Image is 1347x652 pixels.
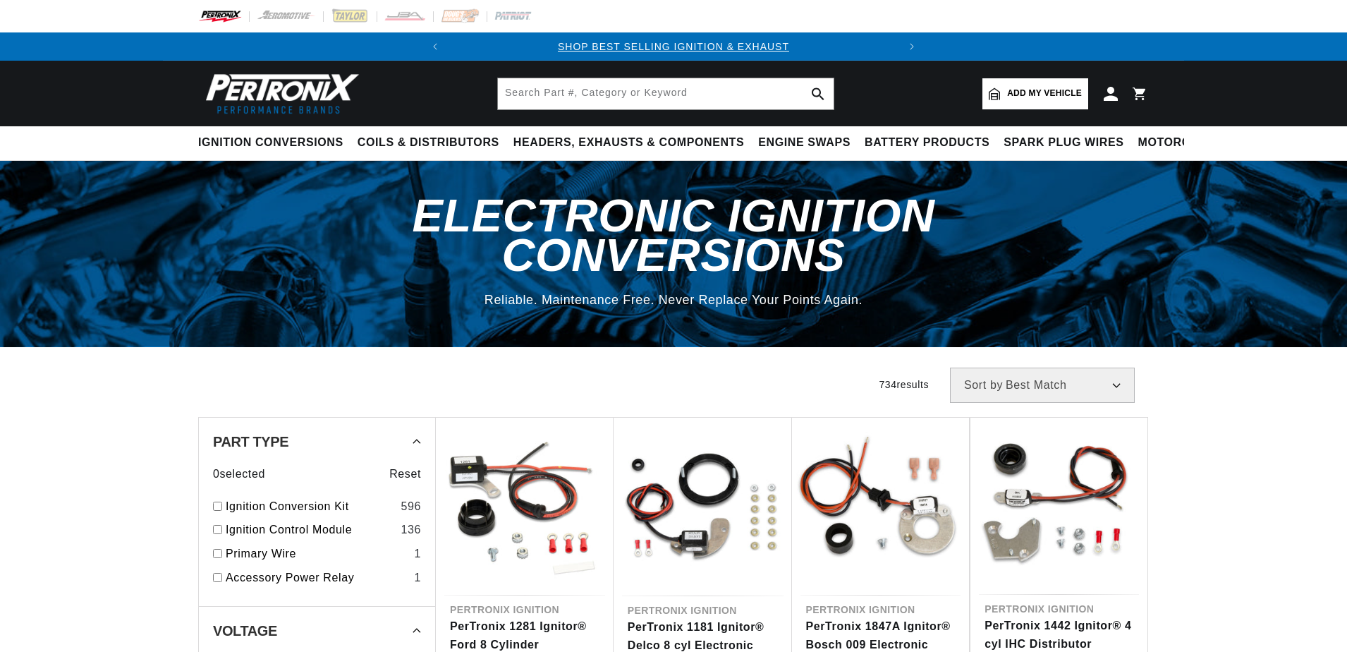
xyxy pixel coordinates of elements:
[879,379,929,390] span: 734 results
[226,497,395,516] a: Ignition Conversion Kit
[758,135,851,150] span: Engine Swaps
[421,32,449,61] button: Translation missing: en.sections.announcements.previous_announcement
[558,41,789,52] a: SHOP BEST SELLING IGNITION & EXHAUST
[351,126,506,159] summary: Coils & Distributors
[213,465,265,483] span: 0 selected
[950,368,1135,403] select: Sort by
[414,545,421,563] div: 1
[358,135,499,150] span: Coils & Distributors
[163,32,1184,61] slideshow-component: Translation missing: en.sections.announcements.announcement_bar
[413,190,935,280] span: Electronic Ignition Conversions
[803,78,834,109] button: search button
[751,126,858,159] summary: Engine Swaps
[198,69,360,118] img: Pertronix
[484,293,863,307] span: Reliable. Maintenance Free. Never Replace Your Points Again.
[226,569,408,587] a: Accessory Power Relay
[1004,135,1123,150] span: Spark Plug Wires
[1131,126,1229,159] summary: Motorcycle
[898,32,926,61] button: Translation missing: en.sections.announcements.next_announcement
[198,126,351,159] summary: Ignition Conversions
[982,78,1088,109] a: Add my vehicle
[401,521,421,539] div: 136
[858,126,996,159] summary: Battery Products
[401,497,421,516] div: 596
[449,39,898,54] div: Announcement
[865,135,989,150] span: Battery Products
[498,78,834,109] input: Search Part #, Category or Keyword
[213,435,288,449] span: Part Type
[226,545,408,563] a: Primary Wire
[996,126,1130,159] summary: Spark Plug Wires
[198,135,343,150] span: Ignition Conversions
[449,39,898,54] div: 1 of 2
[414,569,421,587] div: 1
[1138,135,1222,150] span: Motorcycle
[226,521,395,539] a: Ignition Control Module
[964,380,1003,391] span: Sort by
[213,624,277,638] span: Voltage
[1007,87,1082,100] span: Add my vehicle
[506,126,751,159] summary: Headers, Exhausts & Components
[513,135,744,150] span: Headers, Exhausts & Components
[389,465,421,483] span: Reset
